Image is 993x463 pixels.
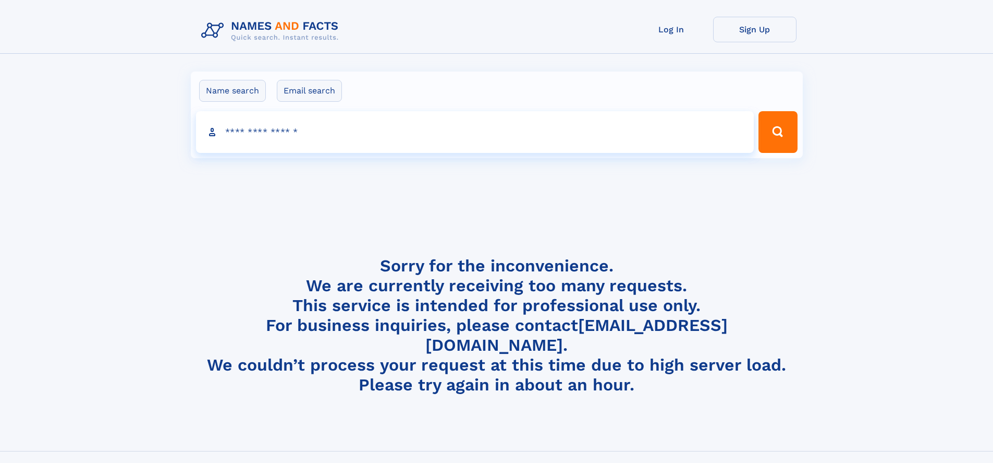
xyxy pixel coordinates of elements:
[425,315,728,355] a: [EMAIL_ADDRESS][DOMAIN_NAME]
[199,80,266,102] label: Name search
[197,256,796,395] h4: Sorry for the inconvenience. We are currently receiving too many requests. This service is intend...
[713,17,796,42] a: Sign Up
[758,111,797,153] button: Search Button
[277,80,342,102] label: Email search
[630,17,713,42] a: Log In
[197,17,347,45] img: Logo Names and Facts
[196,111,754,153] input: search input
